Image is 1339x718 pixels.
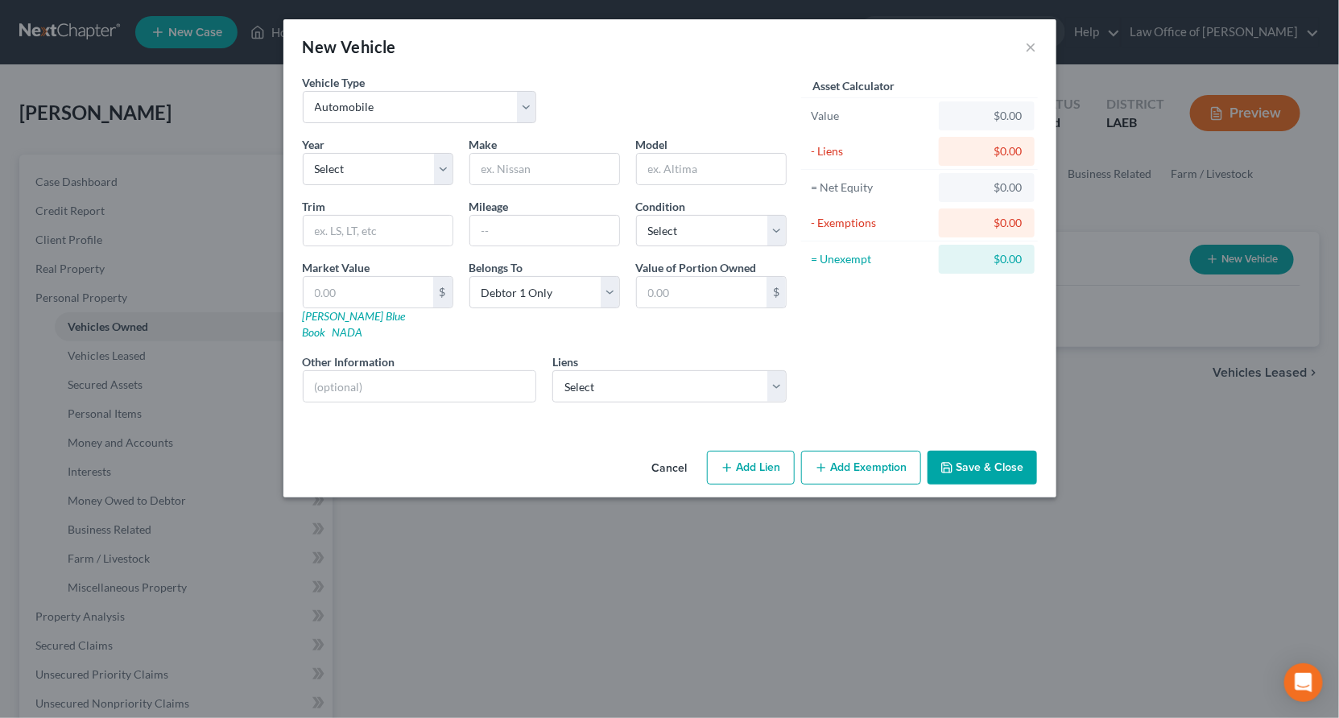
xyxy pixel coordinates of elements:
[801,451,921,485] button: Add Exemption
[952,143,1022,159] div: $0.00
[469,138,498,151] span: Make
[636,259,757,276] label: Value of Portion Owned
[952,251,1022,267] div: $0.00
[303,35,396,58] div: New Vehicle
[811,179,932,196] div: = Net Equity
[952,179,1022,196] div: $0.00
[303,198,326,215] label: Trim
[333,325,363,339] a: NADA
[952,215,1022,231] div: $0.00
[303,353,395,370] label: Other Information
[639,452,700,485] button: Cancel
[812,77,895,94] label: Asset Calculator
[470,216,619,246] input: --
[637,154,786,184] input: ex. Altima
[1284,663,1323,702] div: Open Intercom Messenger
[707,451,795,485] button: Add Lien
[433,277,453,307] div: $
[304,371,536,402] input: (optional)
[303,259,370,276] label: Market Value
[811,215,932,231] div: - Exemptions
[303,136,325,153] label: Year
[469,198,509,215] label: Mileage
[767,277,786,307] div: $
[811,251,932,267] div: = Unexempt
[304,216,453,246] input: ex. LS, LT, etc
[303,309,406,339] a: [PERSON_NAME] Blue Book
[928,451,1037,485] button: Save & Close
[811,108,932,124] div: Value
[952,108,1022,124] div: $0.00
[1026,37,1037,56] button: ×
[469,261,523,274] span: Belongs To
[636,198,686,215] label: Condition
[552,353,578,370] label: Liens
[304,277,433,307] input: 0.00
[637,277,767,307] input: 0.00
[636,136,668,153] label: Model
[303,74,366,91] label: Vehicle Type
[470,154,619,184] input: ex. Nissan
[811,143,932,159] div: - Liens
